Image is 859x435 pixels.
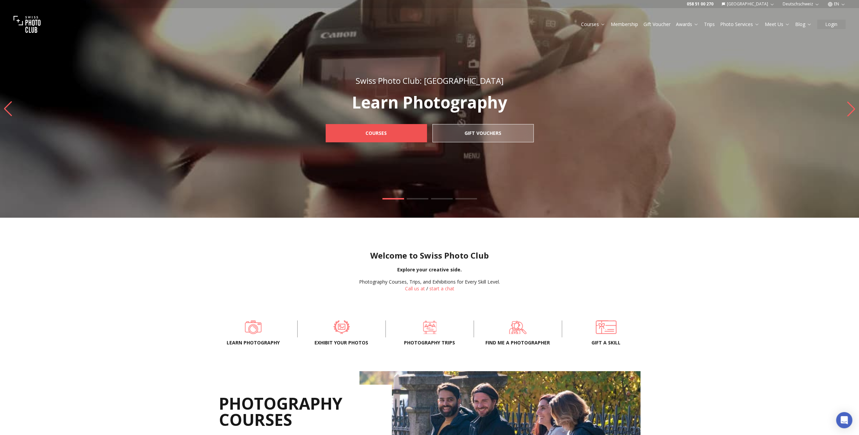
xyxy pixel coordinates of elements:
a: Trips [704,21,715,28]
b: Courses [365,130,387,137]
span: Gift a skill [573,339,639,346]
img: Swiss photo club [14,11,41,38]
span: Find me a photographer [485,339,551,346]
span: Exhibit your photos [308,339,375,346]
a: Photography trips [397,320,463,334]
div: Open Intercom Messenger [836,412,852,428]
a: Courses [581,21,605,28]
button: Photo Services [717,20,762,29]
a: Membership [611,21,638,28]
a: Find me a photographer [485,320,551,334]
h1: Welcome to Swiss Photo Club [5,250,854,261]
b: Gift Vouchers [464,130,501,137]
a: Meet Us [765,21,790,28]
p: Learn Photography [311,94,549,111]
div: Photography Courses, Trips, and Exhibitions for Every Skill Level. [359,279,500,285]
a: Gift a skill [573,320,639,334]
a: Gift Voucher [643,21,671,28]
span: Photography trips [397,339,463,346]
a: Call us at [405,285,425,292]
button: Trips [701,20,717,29]
button: Awards [673,20,701,29]
a: 058 51 00 270 [687,1,713,7]
button: Membership [608,20,641,29]
a: Exhibit your photos [308,320,375,334]
button: Login [817,20,845,29]
a: Courses [326,124,427,142]
button: Blog [792,20,814,29]
a: Photo Services [720,21,759,28]
a: Awards [676,21,699,28]
a: Gift Vouchers [432,124,534,142]
div: Explore your creative side. [5,266,854,273]
span: Learn Photography [220,339,286,346]
div: / [359,279,500,292]
span: Swiss Photo Club: [GEOGRAPHIC_DATA] [356,75,504,86]
button: Gift Voucher [641,20,673,29]
button: start a chat [429,285,454,292]
a: Learn Photography [220,320,286,334]
button: Courses [578,20,608,29]
button: Meet Us [762,20,792,29]
a: Blog [795,21,812,28]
